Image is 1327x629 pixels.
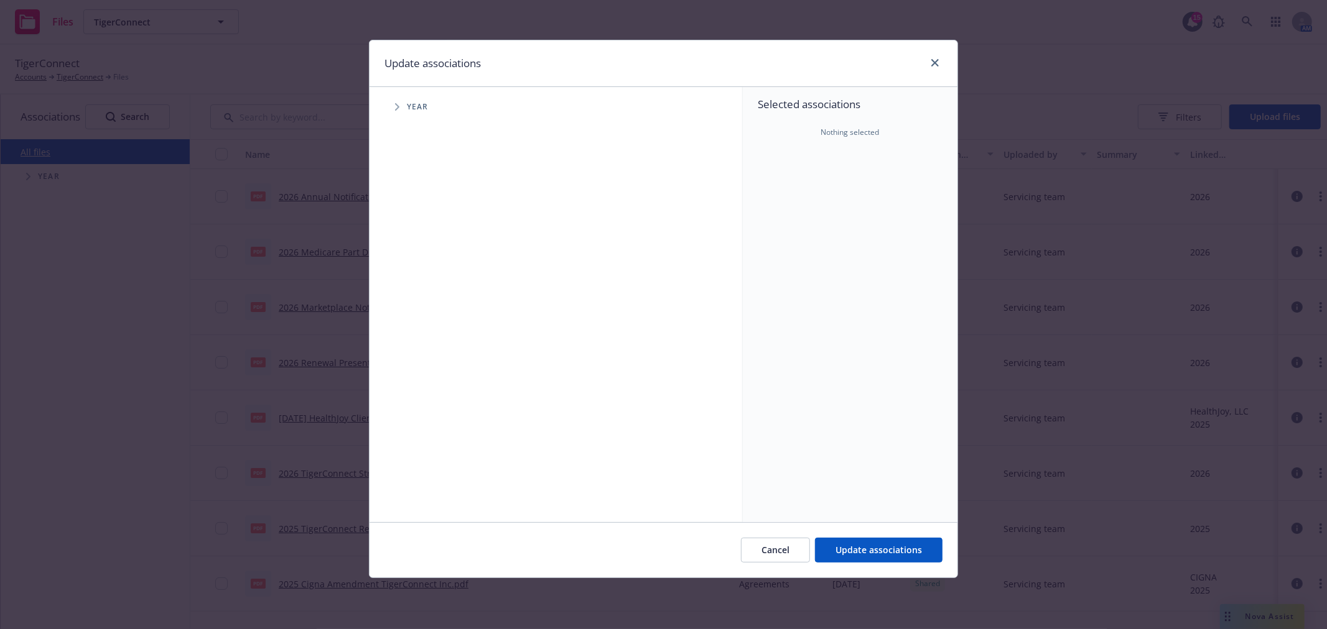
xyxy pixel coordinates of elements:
span: Nothing selected [821,127,880,138]
span: Selected associations [758,97,943,112]
span: Update associations [836,544,922,556]
a: close [928,55,943,70]
span: Cancel [761,544,789,556]
button: Cancel [741,538,810,562]
div: Tree Example [370,94,742,119]
button: Update associations [815,538,943,562]
h1: Update associations [384,55,481,71]
span: Year [407,103,429,111]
